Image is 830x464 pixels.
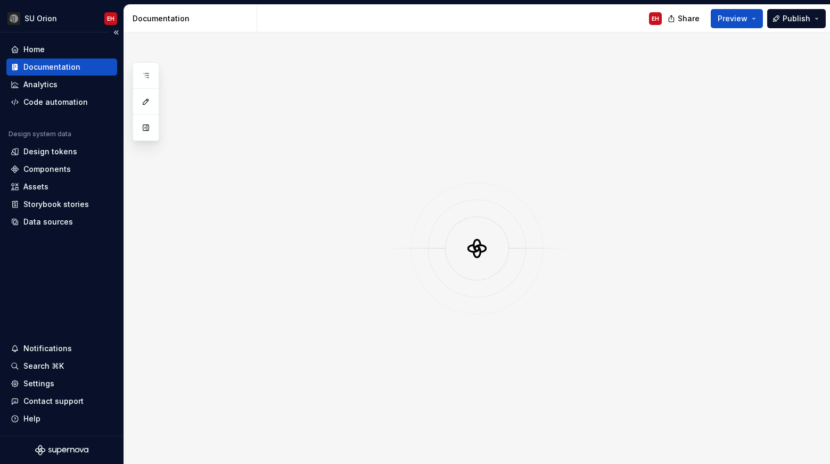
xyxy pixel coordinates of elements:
[6,410,117,427] button: Help
[6,94,117,111] a: Code automation
[109,25,124,40] button: Collapse sidebar
[6,393,117,410] button: Contact support
[6,213,117,230] a: Data sources
[23,146,77,157] div: Design tokens
[6,143,117,160] a: Design tokens
[7,12,20,25] img: 3ce36157-9fde-47d2-9eb8-fa8ebb961d3d.png
[107,14,114,23] div: EH
[23,79,57,90] div: Analytics
[23,62,80,72] div: Documentation
[6,340,117,357] button: Notifications
[2,7,121,30] button: SU OrionEH
[23,378,54,389] div: Settings
[9,130,71,138] div: Design system data
[662,9,706,28] button: Share
[678,13,700,24] span: Share
[6,41,117,58] a: Home
[6,178,117,195] a: Assets
[23,44,45,55] div: Home
[23,361,64,371] div: Search ⌘K
[6,358,117,375] button: Search ⌘K
[6,375,117,392] a: Settings
[23,413,40,424] div: Help
[718,13,747,24] span: Preview
[6,196,117,213] a: Storybook stories
[23,164,71,175] div: Components
[652,14,659,23] div: EH
[767,9,826,28] button: Publish
[24,13,57,24] div: SU Orion
[23,97,88,107] div: Code automation
[35,445,88,455] svg: Supernova Logo
[711,9,763,28] button: Preview
[23,199,89,210] div: Storybook stories
[133,13,252,24] div: Documentation
[783,13,810,24] span: Publish
[23,217,73,227] div: Data sources
[23,343,72,354] div: Notifications
[6,76,117,93] a: Analytics
[6,161,117,178] a: Components
[23,396,84,407] div: Contact support
[6,59,117,76] a: Documentation
[23,181,48,192] div: Assets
